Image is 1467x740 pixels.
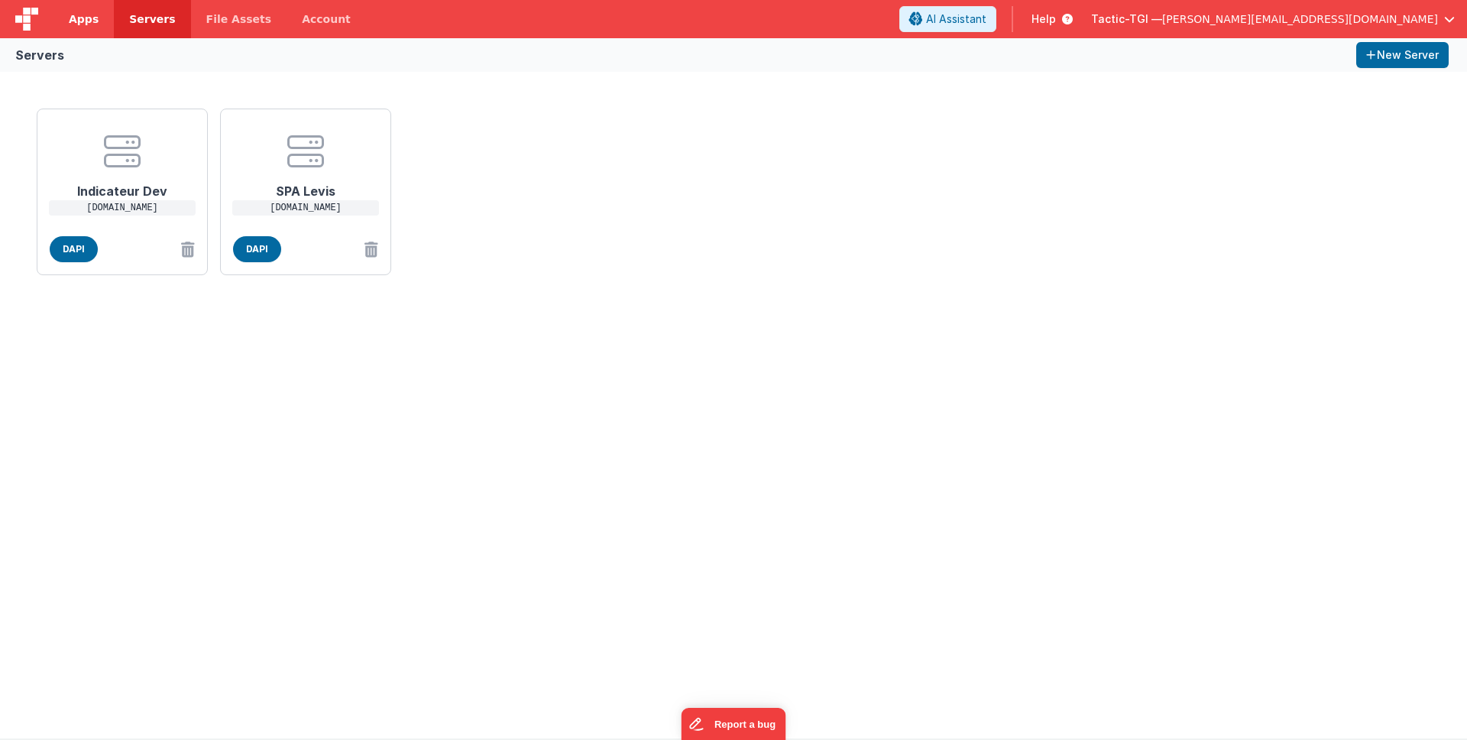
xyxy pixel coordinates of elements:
[244,170,367,200] h1: SPA Levis
[1162,11,1438,27] span: [PERSON_NAME][EMAIL_ADDRESS][DOMAIN_NAME]
[926,11,986,27] span: AI Assistant
[1031,11,1056,27] span: Help
[129,11,175,27] span: Servers
[69,11,99,27] span: Apps
[1091,11,1455,27] button: Tactic-TGI — [PERSON_NAME][EMAIL_ADDRESS][DOMAIN_NAME]
[61,170,183,200] h1: Indicateur Dev
[1356,42,1449,68] button: New Server
[682,708,786,740] iframe: Marker.io feedback button
[50,236,98,262] span: DAPI
[206,11,272,27] span: File Assets
[232,200,379,216] p: [DOMAIN_NAME]
[233,236,281,262] span: DAPI
[899,6,996,32] button: AI Assistant
[49,200,196,216] p: [DOMAIN_NAME]
[1091,11,1162,27] span: Tactic-TGI —
[15,46,64,64] div: Servers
